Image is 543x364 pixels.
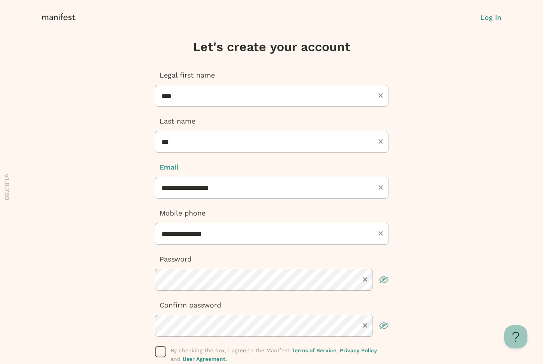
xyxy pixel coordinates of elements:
p: Mobile phone [155,208,388,218]
a: User Agreement. [183,356,227,362]
a: Privacy Policy [340,347,377,353]
iframe: Toggle Customer Support [504,325,527,348]
span: By checking the box, I agree to the Manifest , , and [170,347,379,362]
a: Terms of Service [292,347,336,353]
h3: Let's create your account [155,39,388,55]
p: Legal first name [155,70,388,80]
p: Confirm password [155,300,388,310]
p: v 1.8.750 [2,174,12,200]
p: Password [155,254,388,264]
p: Email [155,162,388,172]
p: Last name [155,116,388,126]
button: Log in [480,12,501,23]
